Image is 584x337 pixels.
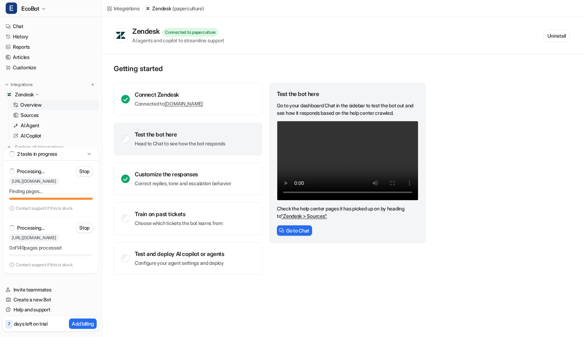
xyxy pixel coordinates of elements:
img: Zendesk logo [116,31,126,40]
p: Configure your agent settings and deploy [135,260,224,267]
p: Integrations [11,82,33,87]
div: Zendesk [132,27,162,36]
a: Overview [10,100,99,110]
span: [URL][DOMAIN_NAME] [9,178,59,185]
a: Reports [3,42,99,52]
p: Sources [21,112,39,119]
img: menu_add.svg [90,82,95,87]
a: Sources [10,110,99,120]
p: Stop [79,224,90,231]
div: Test the bot here [277,90,418,97]
p: Zendesk [152,5,171,12]
a: AI Agent [10,121,99,130]
p: Zendesk [15,91,34,98]
p: days left on trial [14,320,48,327]
p: Overview [20,101,42,108]
button: Go to Chat [277,225,312,236]
div: Integrations [114,5,140,12]
p: Check the help center pages it has picked up on by heading to [277,205,418,220]
p: Go to your dashboard Chat in the sidebar to test the bot out and see how it responds based on the... [277,102,418,117]
div: Customize the responses [135,171,231,178]
p: Connected to [135,100,203,107]
p: Correct replies, tone and escalation behavior [135,180,231,187]
button: Stop [76,223,93,233]
p: AI Copilot [21,132,41,139]
p: Getting started [114,64,427,73]
a: History [3,32,99,42]
p: ( paperculture ) [172,5,204,12]
img: explore all integrations [6,144,13,151]
p: Contact support if this is stuck. [16,262,73,268]
p: Add billing [72,320,94,327]
a: Help and support [3,305,99,315]
p: 2 tasks in progress [17,150,57,157]
a: Chat [3,21,99,31]
p: Choose which tickets the bot learns from [135,220,223,227]
p: Stop [79,168,90,175]
p: Processing... [17,224,44,231]
a: Articles [3,52,99,62]
video: Your browser does not support the video tag. [277,121,418,200]
button: Uninstall [543,30,570,42]
a: Create a new Bot [3,295,99,305]
div: Test the bot here [135,131,225,138]
img: ChatIcon [279,228,284,233]
a: [DOMAIN_NAME] [165,101,203,107]
a: AI Copilot [10,131,99,141]
a: Explore all integrations [3,142,99,152]
a: Zendesk(paperculture) [145,5,204,12]
div: Test and deploy AI copilot or agents [135,250,224,257]
p: 0 of 149 pages processed [9,244,93,251]
img: Zendesk [7,92,11,97]
a: Customize [3,63,99,73]
div: Connected to paperculture [162,28,218,37]
p: Contact support if this is stuck. [16,205,73,211]
p: Processing... [17,168,44,175]
p: Head to Chat to see how the bot responds [135,140,225,147]
div: Train on past tickets [135,210,223,218]
a: Invite teammates [3,285,99,295]
a: “Zendesk > Sources”. [281,213,327,219]
span: [URL][DOMAIN_NAME] [9,234,59,241]
span: E [6,2,17,14]
span: Explore all integrations [15,141,96,153]
button: Add billing [69,319,97,329]
span: EcoBot [21,4,39,14]
span: / [142,5,143,12]
p: Finding pages… [9,188,93,195]
a: Integrations [107,5,140,12]
img: expand menu [4,82,9,87]
div: Connect Zendesk [135,91,203,98]
p: 7 [8,321,10,327]
p: AI Agent [21,122,39,129]
button: Stop [76,166,93,176]
button: Integrations [3,81,35,88]
div: AI agents and copilot to streamline support [132,37,224,44]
